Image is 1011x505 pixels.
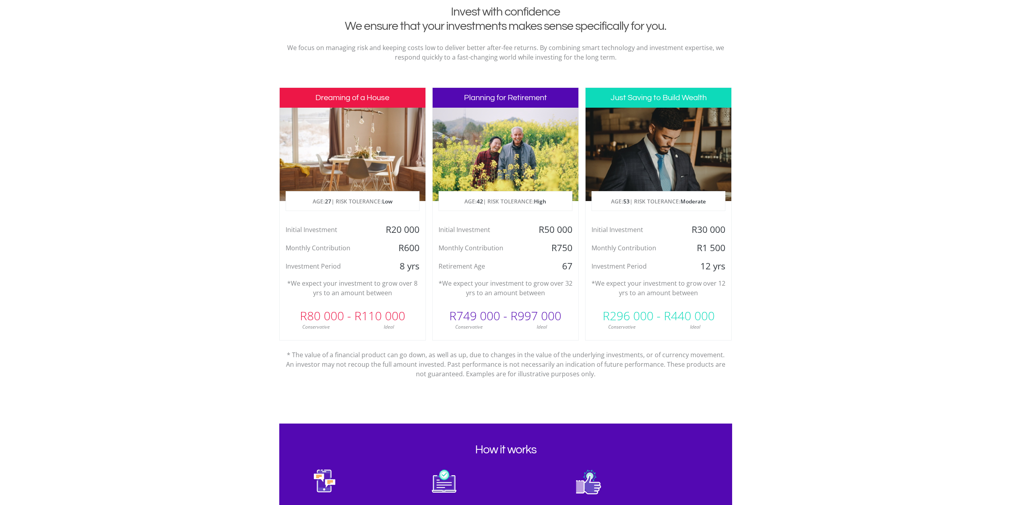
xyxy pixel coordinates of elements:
[352,323,425,331] div: Ideal
[586,242,683,254] div: Monthly Contribution
[377,260,425,272] div: 8 yrs
[285,5,726,33] h2: Invest with confidence We ensure that your investments makes sense specifically for you.
[285,43,726,62] p: We focus on managing risk and keeping costs low to deliver better after-fee returns. By combining...
[280,304,425,328] div: R80 000 - R110 000
[314,470,335,504] img: 1-yourself.svg
[280,224,377,236] div: Initial Investment
[432,470,456,505] img: 2-portfolio.svg
[530,242,578,254] div: R750
[586,304,731,328] div: R296 000 - R440 000
[477,197,483,205] span: 42
[530,260,578,272] div: 67
[286,192,419,211] p: AGE: | RISK TOLERANCE:
[285,341,726,379] p: * The value of a financial product can go down, as well as up, due to changes in the value of the...
[280,88,425,108] h3: Dreaming of a House
[683,260,731,272] div: 12 yrs
[433,260,530,272] div: Retirement Age
[433,323,506,331] div: Conservative
[433,304,578,328] div: R749 000 - R997 000
[659,323,732,331] div: Ideal
[683,224,731,236] div: R30 000
[505,323,578,331] div: Ideal
[592,279,725,298] p: *We expect your investment to grow over 12 yrs to an amount between
[382,197,392,205] span: Low
[377,224,425,236] div: R20 000
[433,242,530,254] div: Monthly Contribution
[534,197,546,205] span: High
[280,260,377,272] div: Investment Period
[530,224,578,236] div: R50 000
[592,192,725,211] p: AGE: | RISK TOLERANCE:
[280,242,377,254] div: Monthly Contribution
[286,279,419,298] p: *We expect your investment to grow over 8 yrs to an amount between
[280,323,353,331] div: Conservative
[586,323,659,331] div: Conservative
[623,197,630,205] span: 53
[680,197,706,205] span: Moderate
[586,260,683,272] div: Investment Period
[439,192,572,211] p: AGE: | RISK TOLERANCE:
[433,88,578,108] h3: Planning for Retirement
[325,197,331,205] span: 27
[586,224,683,236] div: Initial Investment
[586,88,731,108] h3: Just Saving to Build Wealth
[377,242,425,254] div: R600
[683,242,731,254] div: R1 500
[433,224,530,236] div: Initial Investment
[439,279,572,298] p: *We expect your investment to grow over 32 yrs to an amount between
[298,443,713,457] h2: How it works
